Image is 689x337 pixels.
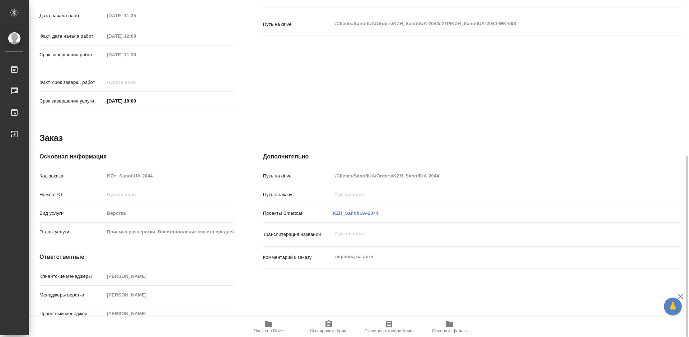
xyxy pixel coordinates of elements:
[333,18,646,30] textarea: /Clients/SanofiUA/Orders/KZH_SanofiUA-2044/DTP/KZH_SanofiUA-2044-WK-008
[39,228,104,236] p: Этапы услуги
[39,152,234,161] h4: Основная информация
[299,317,359,337] button: Скопировать бриф
[104,227,234,237] input: Пустое поле
[104,308,234,319] input: Пустое поле
[39,51,104,58] p: Срок завершения работ
[359,317,419,337] button: Скопировать мини-бриф
[667,299,679,314] span: 🙏
[39,33,104,40] p: Факт. дата начала работ
[263,231,333,238] p: Транслитерация названий
[104,49,167,60] input: Пустое поле
[39,79,104,86] p: Факт. срок заверш. работ
[263,210,333,217] p: Проекты Smartcat
[104,96,167,106] input: ✎ Введи что-нибудь
[664,298,682,315] button: 🙏
[39,12,104,19] p: Дата начала работ
[104,290,234,300] input: Пустое поле
[263,21,333,28] p: Путь на drive
[104,271,234,281] input: Пустое поле
[104,208,234,218] input: Пустое поле
[263,172,333,180] p: Путь на drive
[333,251,646,263] textarea: перевод на англ
[104,189,234,200] input: Пустое поле
[39,310,104,317] p: Проектный менеджер
[263,191,333,198] p: Путь к заказу
[310,328,347,333] span: Скопировать бриф
[104,77,167,87] input: Пустое поле
[39,132,63,144] h2: Заказ
[254,328,283,333] span: Папка на Drive
[333,189,646,200] input: Пустое поле
[263,254,333,261] p: Комментарий к заказу
[39,191,104,198] p: Номер РО
[419,317,479,337] button: Обновить файлы
[39,273,104,280] p: Клиентские менеджеры
[238,317,299,337] button: Папка на Drive
[333,171,646,181] input: Пустое поле
[364,328,413,333] span: Скопировать мини-бриф
[39,291,104,299] p: Менеджеры верстки
[39,210,104,217] p: Вид услуги
[104,10,167,21] input: Пустое поле
[39,172,104,180] p: Код заказа
[104,171,234,181] input: Пустое поле
[39,253,234,261] h4: Ответственные
[39,98,104,105] p: Срок завершения услуги
[432,328,467,333] span: Обновить файлы
[263,152,681,161] h4: Дополнительно
[104,31,167,41] input: Пустое поле
[333,210,379,216] a: KZH_SanofiUA-2044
